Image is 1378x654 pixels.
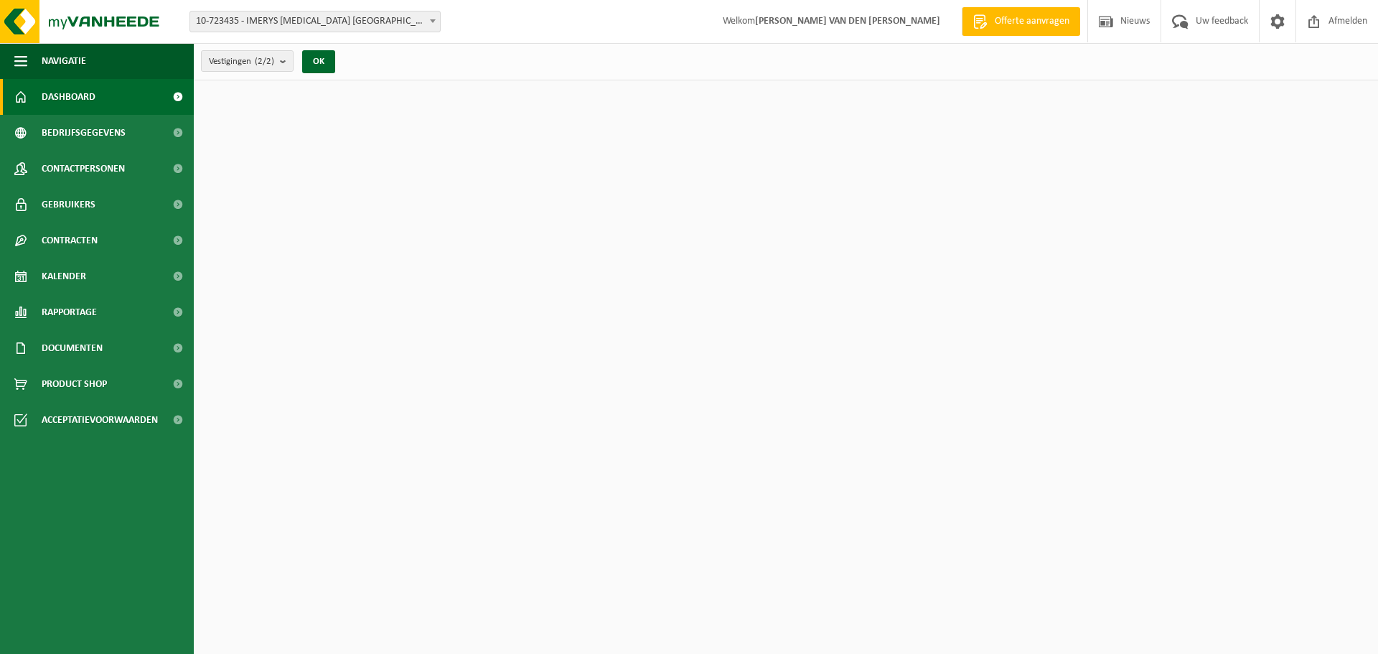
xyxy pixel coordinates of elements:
span: Navigatie [42,43,86,79]
span: Contracten [42,223,98,258]
span: Contactpersonen [42,151,125,187]
strong: [PERSON_NAME] VAN DEN [PERSON_NAME] [755,16,940,27]
button: OK [302,50,335,73]
span: Product Shop [42,366,107,402]
span: 10-723435 - IMERYS TALC BELGIUM - GENT [189,11,441,32]
span: Rapportage [42,294,97,330]
span: Kalender [42,258,86,294]
span: Dashboard [42,79,95,115]
span: Acceptatievoorwaarden [42,402,158,438]
span: 10-723435 - IMERYS TALC BELGIUM - GENT [190,11,440,32]
a: Offerte aanvragen [962,7,1080,36]
span: Offerte aanvragen [991,14,1073,29]
span: Vestigingen [209,51,274,73]
span: Documenten [42,330,103,366]
span: Gebruikers [42,187,95,223]
span: Bedrijfsgegevens [42,115,126,151]
count: (2/2) [255,57,274,66]
button: Vestigingen(2/2) [201,50,294,72]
